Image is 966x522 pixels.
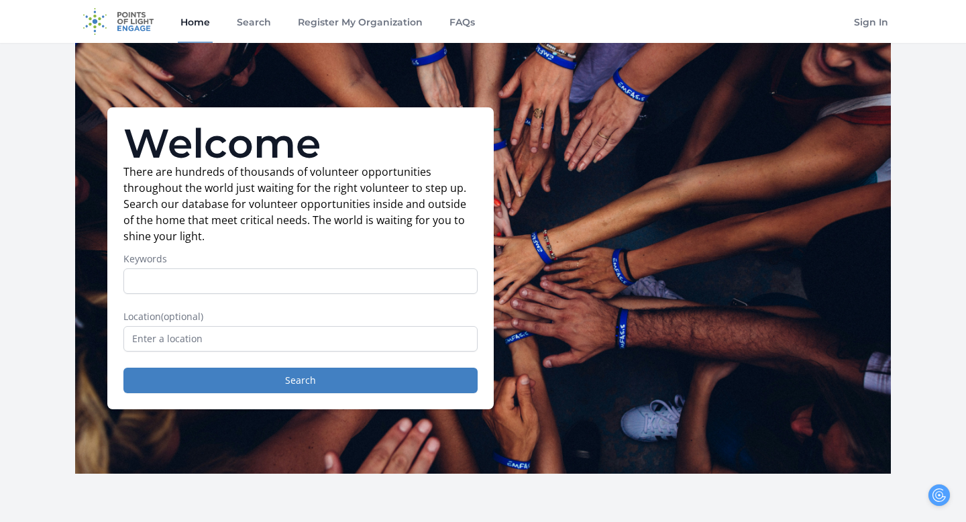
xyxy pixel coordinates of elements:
[123,164,478,244] p: There are hundreds of thousands of volunteer opportunities throughout the world just waiting for ...
[123,326,478,352] input: Enter a location
[123,368,478,393] button: Search
[123,310,478,323] label: Location
[123,123,478,164] h1: Welcome
[123,252,478,266] label: Keywords
[161,310,203,323] span: (optional)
